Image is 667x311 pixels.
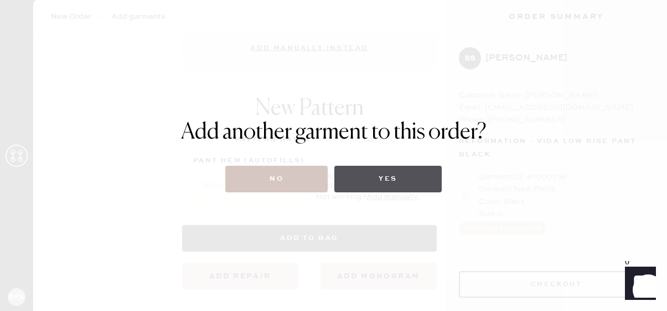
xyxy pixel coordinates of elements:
[225,166,328,192] button: No
[614,261,662,309] iframe: Front Chat
[181,119,487,146] h1: Add another garment to this order?
[334,166,441,192] button: Yes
